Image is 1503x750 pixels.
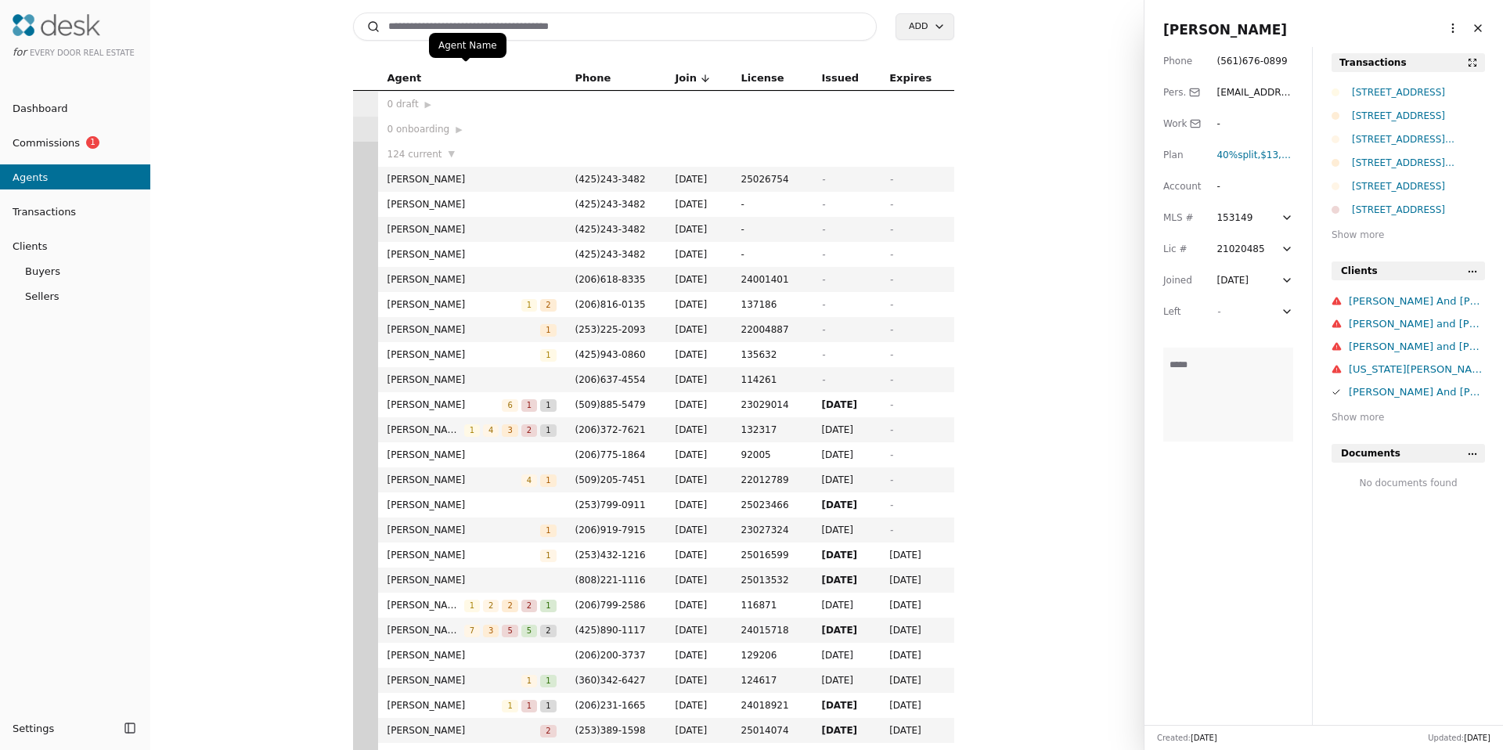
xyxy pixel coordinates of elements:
span: Clients [1341,263,1378,279]
button: 1 [521,397,537,413]
span: - [889,299,892,310]
span: [PERSON_NAME] [387,647,557,663]
span: Join [676,70,697,87]
span: [DATE] [889,572,944,588]
span: 1 [464,600,480,612]
span: ▶ [425,98,431,112]
div: [PERSON_NAME] and [PERSON_NAME] [1349,338,1485,355]
span: [PERSON_NAME] [1163,19,1484,41]
button: 1 [521,297,537,312]
span: 2 [521,424,537,437]
span: 5 [502,625,517,637]
span: [DATE] [889,698,944,713]
span: [PERSON_NAME] [387,723,541,738]
span: ( 425 ) 243 - 3482 [575,249,646,260]
span: ( 425 ) 243 - 3482 [575,199,646,210]
span: 116871 [741,597,803,613]
span: [DATE] [676,547,723,563]
span: 1 [540,600,556,612]
span: [DATE] [821,597,870,613]
span: for [13,46,27,58]
span: - [889,274,892,285]
span: License [741,70,784,87]
span: - [889,525,892,535]
span: 2 [502,600,517,612]
span: [PERSON_NAME] [387,522,541,538]
span: ( 253 ) 799 - 0911 [575,499,646,510]
span: 114261 [741,372,803,388]
span: - [889,199,892,210]
span: [DATE] [676,372,723,388]
span: [DATE] [889,622,944,638]
span: 4 [483,424,499,437]
button: Add [896,13,953,40]
span: [DATE] [821,647,870,663]
button: 1 [540,472,556,488]
span: 40% split [1216,150,1257,160]
span: [DATE] [676,572,723,588]
div: Left [1163,304,1201,319]
span: [DATE] [821,422,870,438]
div: Show more [1332,227,1485,243]
button: 2 [521,597,537,613]
span: 24015718 [741,622,803,638]
span: - [821,349,824,360]
button: 2 [521,422,537,438]
div: [STREET_ADDRESS] [1352,85,1485,100]
span: ▶ [456,123,462,137]
div: 0 draft [387,96,557,112]
span: [DATE] [676,297,723,312]
span: 22004887 [741,322,803,337]
span: , [1216,150,1260,160]
button: 2 [540,723,556,738]
span: - [889,324,892,335]
span: - [821,274,824,285]
span: - [741,222,803,237]
span: 124 current [387,146,442,162]
span: ( 509 ) 205 - 7451 [575,474,646,485]
div: [US_STATE][PERSON_NAME] [1349,361,1485,377]
span: [DATE] [676,222,723,237]
div: No documents found [1332,475,1485,491]
span: $13,000 cap [1260,150,1316,160]
span: [PERSON_NAME] [387,472,521,488]
span: 1 [521,399,537,412]
span: - [889,424,892,435]
div: Account [1163,178,1201,194]
button: 1 [464,597,480,613]
span: ( 509 ) 885 - 5479 [575,399,646,410]
span: [PERSON_NAME] [387,272,557,287]
span: 5 [521,625,537,637]
span: ( 206 ) 637 - 4554 [575,374,646,385]
span: - [889,399,892,410]
span: [DATE] [676,397,723,413]
span: ( 360 ) 342 - 6427 [575,675,646,686]
div: Show more [1332,409,1485,425]
span: 2 [540,625,556,637]
span: Phone [575,70,611,87]
div: Transactions [1339,55,1407,70]
span: [PERSON_NAME] [387,397,503,413]
span: [DATE] [821,397,870,413]
div: Phone [1163,53,1201,69]
button: 4 [521,472,537,488]
span: [DATE] [676,197,723,212]
div: 21020485 [1216,241,1278,257]
span: 132317 [741,422,803,438]
span: [DATE] [676,422,723,438]
span: [DATE] [1191,734,1217,742]
span: [DATE] [676,447,723,463]
button: 1 [540,322,556,337]
span: 7 [464,625,480,637]
span: [PERSON_NAME] [387,297,521,312]
span: [PERSON_NAME] [387,622,464,638]
div: Plan [1163,147,1201,163]
span: [DATE] [821,472,870,488]
span: [DATE] [821,723,870,738]
span: 25013532 [741,572,803,588]
button: 2 [502,597,517,613]
span: 2 [521,600,537,612]
span: [DATE] [676,723,723,738]
span: - [821,199,824,210]
span: [DATE] [676,472,723,488]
